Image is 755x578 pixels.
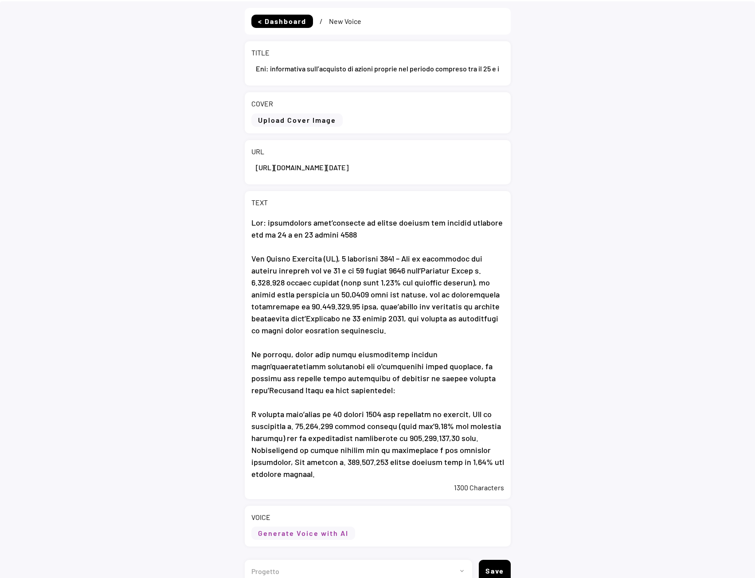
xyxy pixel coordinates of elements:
[251,156,504,178] input: Type here...
[251,48,270,58] div: TITLE
[329,16,361,26] div: New Voice
[251,198,268,207] div: TEXT
[251,58,504,79] input: Ex. "My great content"
[251,113,343,127] button: Upload Cover Image
[251,483,504,492] div: 1300 Characters
[251,527,355,540] button: Generate Voice with AI
[251,15,313,28] button: < Dashboard
[251,99,273,109] div: COVER
[320,16,322,26] div: /
[251,147,264,156] div: URL
[251,512,270,522] div: VOICE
